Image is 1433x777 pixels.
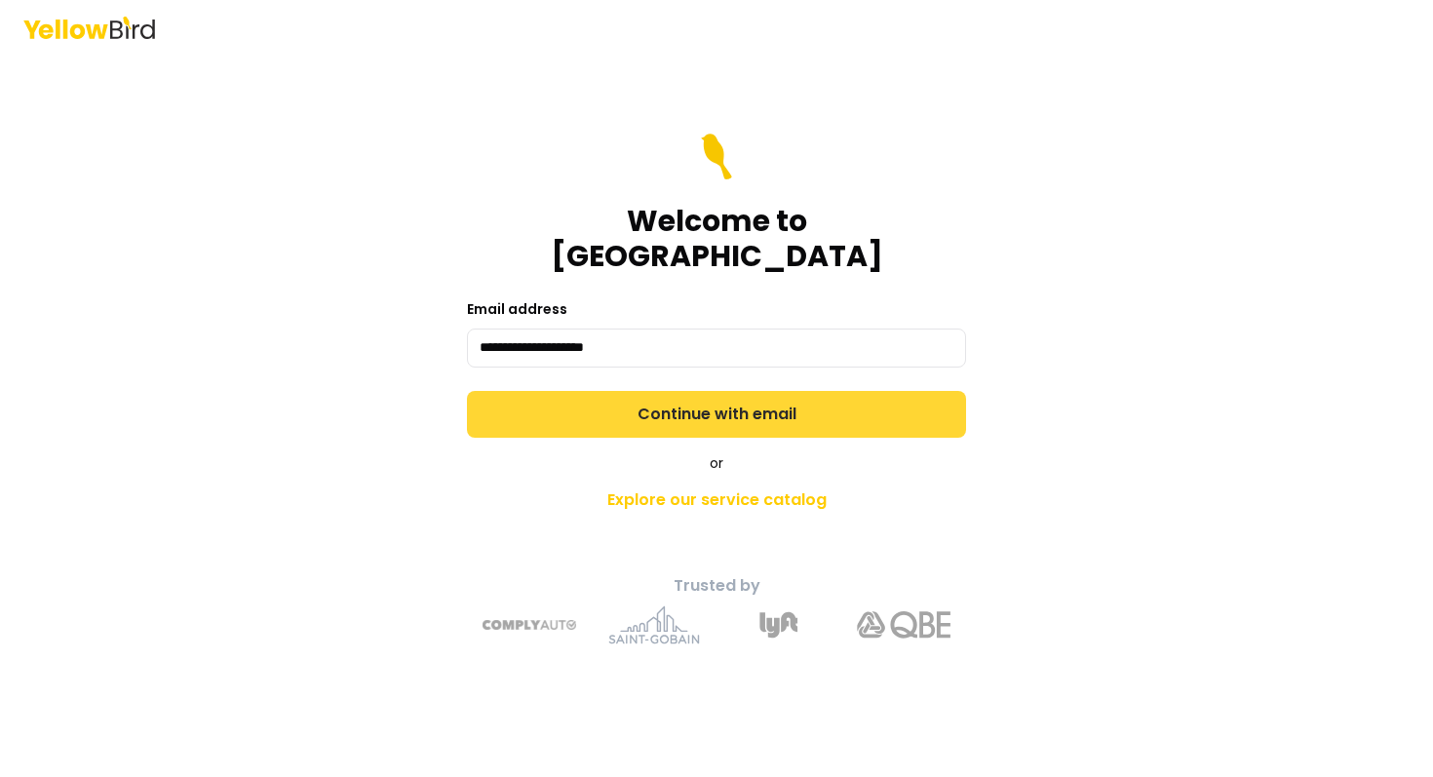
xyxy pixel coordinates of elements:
h1: Welcome to [GEOGRAPHIC_DATA] [467,204,966,274]
p: Trusted by [373,574,1060,598]
span: or [710,453,723,473]
button: Continue with email [467,391,966,438]
label: Email address [467,299,567,319]
a: Explore our service catalog [373,481,1060,520]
